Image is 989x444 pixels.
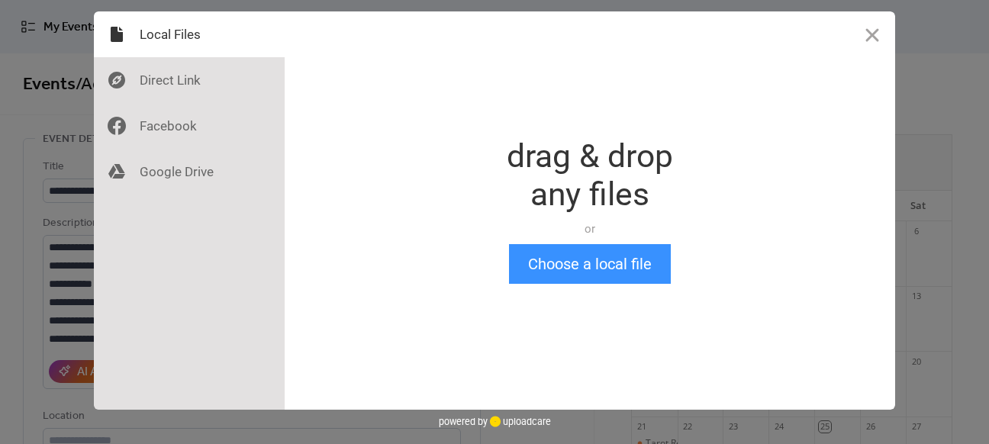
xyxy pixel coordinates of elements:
div: or [507,221,673,236]
a: uploadcare [488,416,551,427]
div: Facebook [94,103,285,149]
div: powered by [439,410,551,433]
button: Close [849,11,895,57]
div: Local Files [94,11,285,57]
button: Choose a local file [509,244,671,284]
div: Direct Link [94,57,285,103]
div: Google Drive [94,149,285,195]
div: drag & drop any files [507,137,673,214]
